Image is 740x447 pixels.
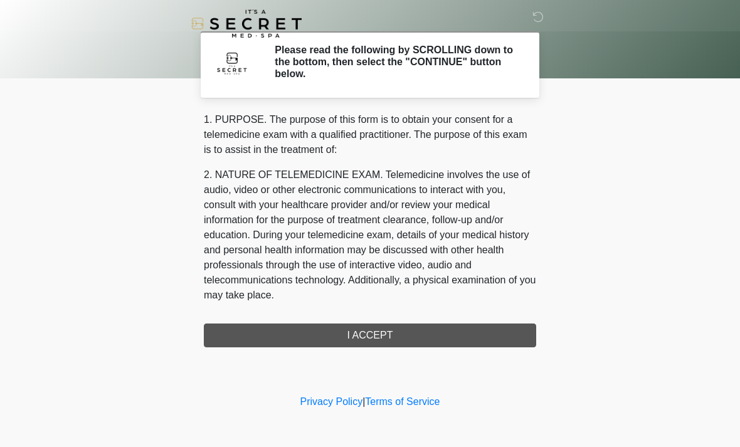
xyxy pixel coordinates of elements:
a: | [362,396,365,407]
p: 2. NATURE OF TELEMEDICINE EXAM. Telemedicine involves the use of audio, video or other electronic... [204,167,536,303]
img: Agent Avatar [213,44,251,82]
p: 1. PURPOSE. The purpose of this form is to obtain your consent for a telemedicine exam with a qua... [204,112,536,157]
img: It's A Secret Med Spa Logo [191,9,302,38]
a: Terms of Service [365,396,440,407]
a: Privacy Policy [300,396,363,407]
h2: Please read the following by SCROLLING down to the bottom, then select the "CONTINUE" button below. [275,44,517,80]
